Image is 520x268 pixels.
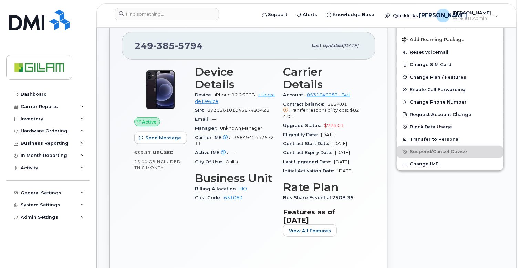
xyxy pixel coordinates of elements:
a: 631060 [224,195,242,200]
span: $824.01 [283,101,363,120]
span: Contract Start Date [283,141,332,146]
span: Bus Share Essential 25GB 36 [283,195,357,200]
span: — [231,150,236,155]
span: Change Plan / Features [410,75,466,80]
span: Email [195,117,212,122]
button: Reset Voicemail [397,46,503,58]
span: Active IMEI [195,150,231,155]
span: [DATE] [343,43,358,48]
button: Change IMEI [397,158,503,170]
span: Quicklinks [393,13,418,18]
input: Find something... [115,8,219,20]
span: [PERSON_NAME] [419,11,467,20]
img: iPhone_12.jpg [140,69,181,110]
span: included this month [134,159,181,170]
span: Unknown Manager [220,126,262,131]
span: Billing Allocation [195,186,240,191]
span: Manager [195,126,220,131]
span: 89302610104387493428 [207,108,269,113]
h3: Device Details [195,66,275,90]
span: 633.17 MB [134,150,160,155]
a: Alerts [292,8,322,22]
button: Enable Call Forwarding [397,84,503,96]
span: 249 [135,41,203,51]
span: [DATE] [334,159,349,164]
button: Send Message [134,132,187,144]
span: [DATE] [321,132,336,137]
span: iPhone 12 256GB [215,92,255,97]
div: Quicklinks [380,9,430,22]
a: Knowledge Base [322,8,379,22]
span: Knowledge Base [333,11,374,18]
span: Contract Expiry Date [283,150,335,155]
span: Suspend/Cancel Device [410,149,467,154]
span: Carrier IMEI [195,135,233,140]
span: View All Features [289,227,331,234]
button: Change Phone Number [397,96,503,108]
span: Last Upgraded Date [283,159,334,164]
span: $774.01 [324,123,344,128]
span: SIM [195,108,207,113]
span: Eligibility Date [283,132,321,137]
span: Device [195,92,215,97]
span: [DATE] [337,168,352,173]
a: Support [257,8,292,22]
button: Transfer to Personal [397,133,503,146]
span: Upgrade Status [283,123,324,128]
span: used [160,150,174,155]
span: Alerts [303,11,317,18]
a: + Upgrade Device [195,92,275,104]
span: 25.00 GB [134,159,156,164]
span: Last updated [311,43,343,48]
span: Account [283,92,307,97]
span: Add Roaming Package [402,37,465,43]
button: Request Account Change [397,108,503,121]
span: Active [142,119,157,125]
span: City Of Use [195,159,226,164]
div: Julie Oudit [431,9,503,22]
button: Add Roaming Package [397,32,503,46]
span: Enable Call Forwarding [410,87,466,92]
span: Send Message [145,135,181,141]
span: Orillia [226,159,238,164]
span: Cost Code [195,195,224,200]
h3: Rate Plan [283,181,363,193]
span: 5794 [175,41,203,51]
h3: Business Unit [195,172,275,184]
span: [DATE] [332,141,347,146]
span: 385 [153,41,175,51]
span: Support [268,11,287,18]
span: Initial Activation Date [283,168,337,173]
button: Block Data Usage [397,121,503,133]
a: 0531646283 - Bell [307,92,350,97]
button: Change SIM Card [397,58,503,71]
span: Wireless Admin [453,15,491,21]
span: Contract balance [283,101,327,107]
button: Suspend/Cancel Device [397,146,503,158]
button: View All Features [283,224,337,237]
span: 358494244257211 [195,135,274,146]
h3: Features as of [DATE] [283,208,363,224]
button: Change Plan / Features [397,71,503,84]
span: Transfer responsibility cost [290,108,349,113]
h3: Carrier Details [283,66,363,90]
span: [PERSON_NAME] [453,10,491,15]
span: [DATE] [335,150,350,155]
a: HO [240,186,247,191]
span: — [212,117,216,122]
